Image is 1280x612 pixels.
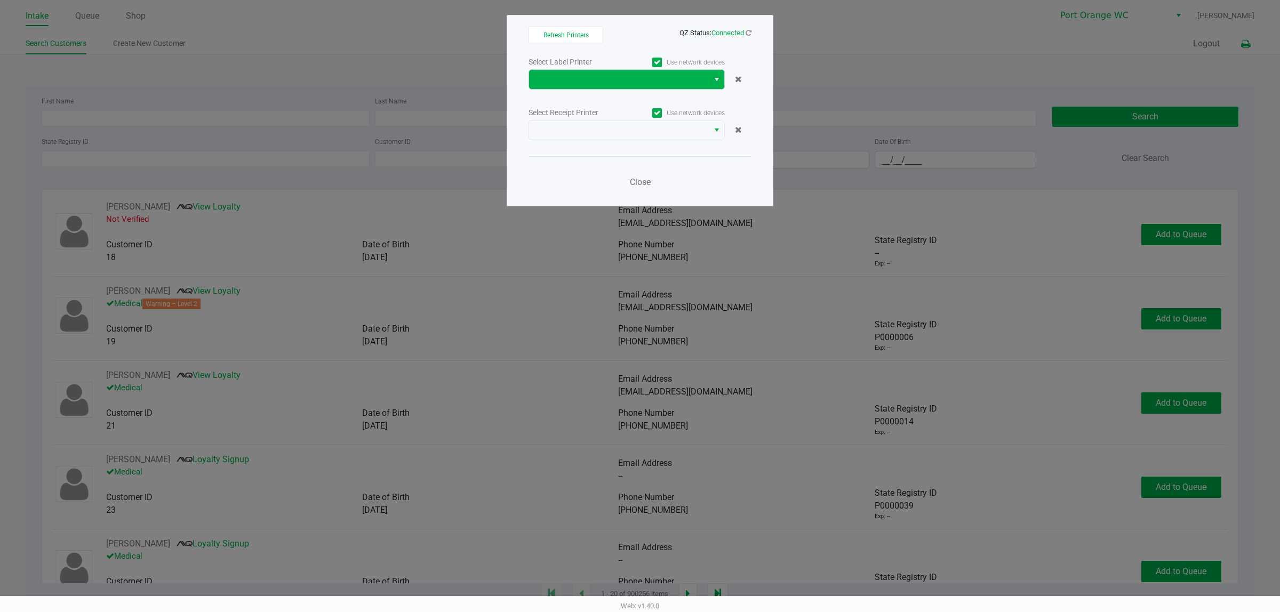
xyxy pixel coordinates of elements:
button: Close [624,172,656,193]
button: Select [709,70,724,89]
label: Use network devices [627,58,725,67]
span: Close [630,177,651,187]
label: Use network devices [627,108,725,118]
span: Web: v1.40.0 [621,602,659,610]
button: Select [709,120,724,140]
span: QZ Status: [679,29,751,37]
button: Refresh Printers [529,26,603,43]
span: Connected [711,29,744,37]
div: Select Receipt Printer [529,107,627,118]
div: Select Label Printer [529,57,627,68]
span: Refresh Printers [543,31,589,39]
